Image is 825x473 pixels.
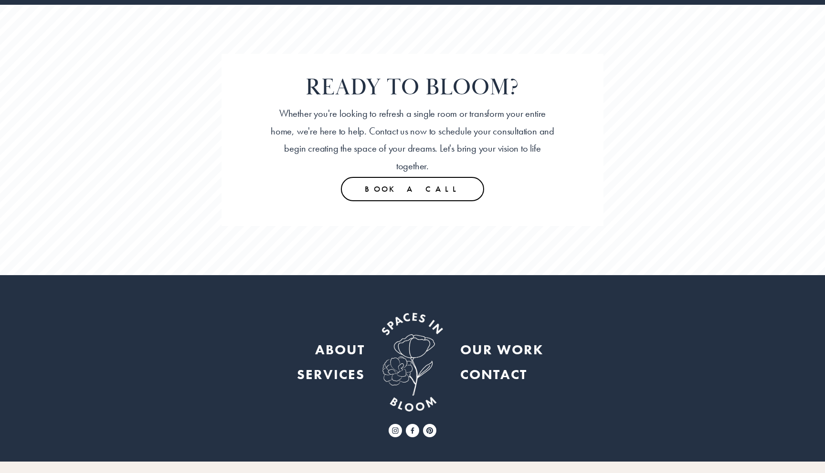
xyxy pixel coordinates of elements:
p: Whether you're looking to refresh a single room or transform your entire home, we're here to help... [269,105,556,175]
a: Facebook [406,424,419,437]
strong: SERVICES [297,366,365,383]
a: CONTACT [460,362,527,387]
a: ABOUT [315,338,365,362]
a: BOOK A CALL [341,177,484,202]
strong: CONTACT [460,366,527,383]
a: OUR WORK [460,338,543,362]
strong: OUR WORK [460,341,543,359]
strong: ABOUT [315,341,365,359]
a: Instagram [389,424,402,437]
a: Pinterest [423,424,436,437]
span: READY TO BLOOM? [306,73,519,103]
a: SERVICES [297,362,365,387]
